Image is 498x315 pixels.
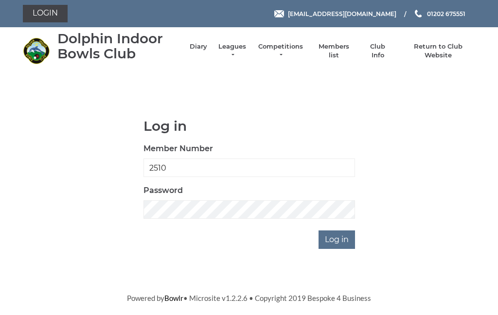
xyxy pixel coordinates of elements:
[164,294,183,302] a: Bowlr
[274,10,284,17] img: Email
[217,42,248,60] a: Leagues
[57,31,180,61] div: Dolphin Indoor Bowls Club
[274,9,396,18] a: Email [EMAIL_ADDRESS][DOMAIN_NAME]
[313,42,354,60] a: Members list
[143,143,213,155] label: Member Number
[143,185,183,196] label: Password
[143,119,355,134] h1: Log in
[257,42,304,60] a: Competitions
[23,5,68,22] a: Login
[427,10,465,17] span: 01202 675551
[190,42,207,51] a: Diary
[413,9,465,18] a: Phone us 01202 675551
[23,37,50,64] img: Dolphin Indoor Bowls Club
[364,42,392,60] a: Club Info
[402,42,475,60] a: Return to Club Website
[288,10,396,17] span: [EMAIL_ADDRESS][DOMAIN_NAME]
[415,10,422,17] img: Phone us
[127,294,371,302] span: Powered by • Microsite v1.2.2.6 • Copyright 2019 Bespoke 4 Business
[319,230,355,249] input: Log in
